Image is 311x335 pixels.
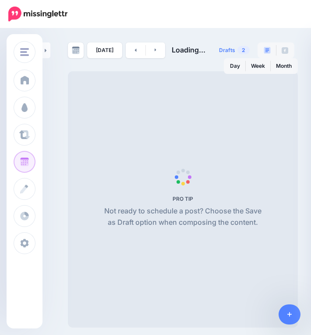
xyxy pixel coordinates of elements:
[264,47,271,54] img: paragraph-boxed.png
[246,59,270,73] a: Week
[172,45,205,54] span: Loading...
[282,47,288,54] img: facebook-grey-square.png
[225,59,245,73] a: Day
[271,59,297,73] a: Month
[8,7,67,21] img: Missinglettr
[20,48,29,56] img: menu.png
[72,46,80,54] img: calendar-grey-darker.png
[237,46,250,54] span: 2
[214,42,255,58] a: Drafts2
[101,195,265,202] h5: PRO TIP
[101,206,265,228] p: Not ready to schedule a post? Choose the Save as Draft option when composing the content.
[219,48,235,53] span: Drafts
[87,42,122,58] a: [DATE]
